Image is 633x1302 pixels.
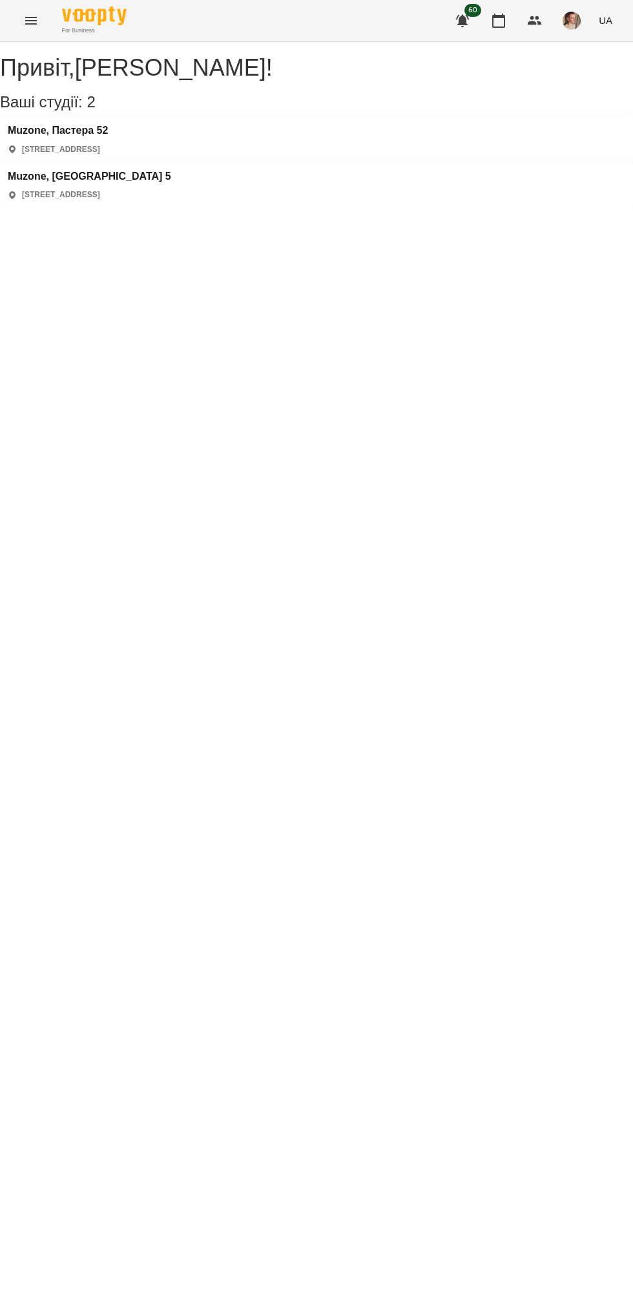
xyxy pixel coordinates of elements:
[62,6,127,25] img: Voopty Logo
[16,5,47,36] button: Menu
[8,171,171,182] a: Muzone, [GEOGRAPHIC_DATA] 5
[464,4,481,17] span: 60
[594,8,617,32] button: UA
[87,93,95,111] span: 2
[8,125,108,136] a: Muzone, Пастера 52
[563,12,581,30] img: 17edbb4851ce2a096896b4682940a88a.jfif
[62,27,127,35] span: For Business
[22,189,100,200] p: [STREET_ADDRESS]
[599,14,612,27] span: UA
[22,144,100,155] p: [STREET_ADDRESS]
